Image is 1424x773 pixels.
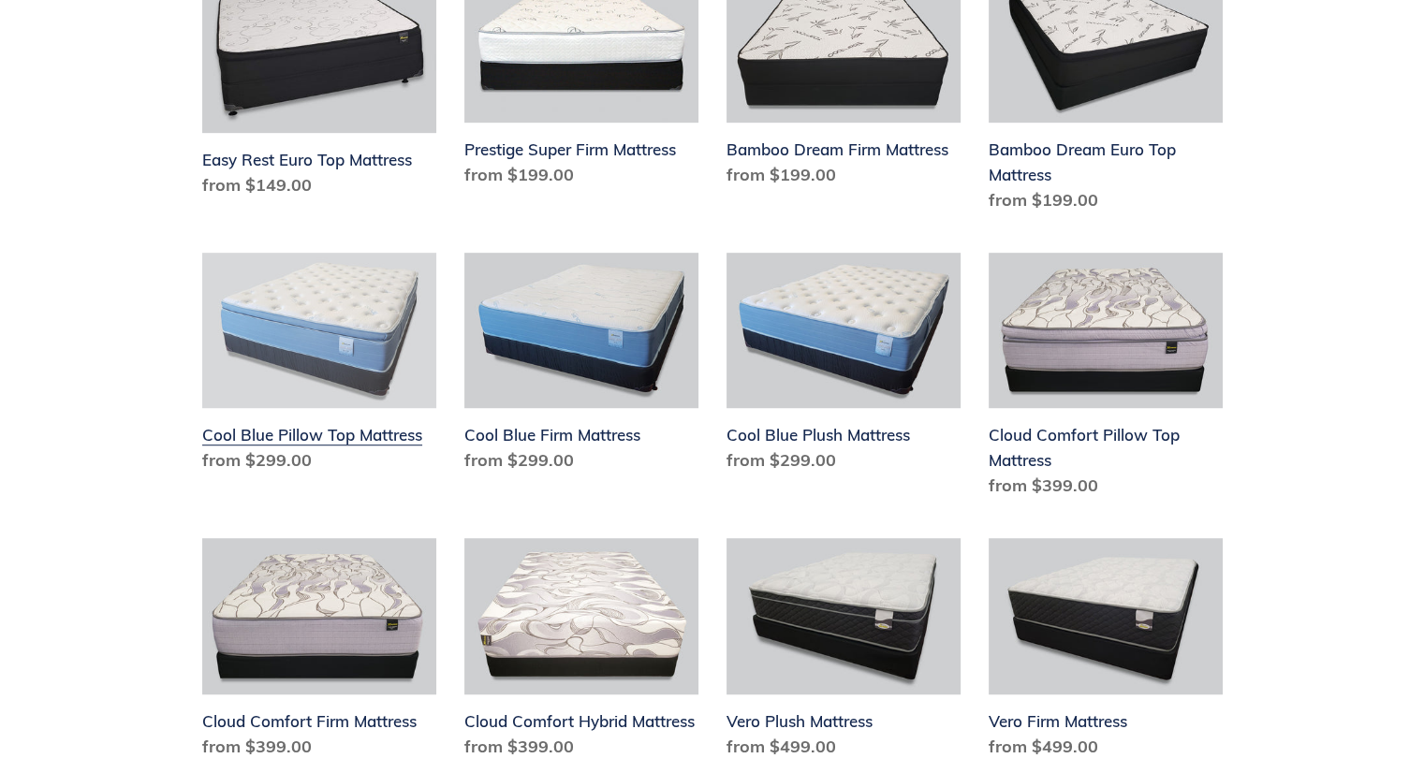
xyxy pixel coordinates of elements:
a: Cool Blue Plush Mattress [727,253,961,481]
a: Cool Blue Pillow Top Mattress [202,253,436,481]
a: Vero Firm Mattress [989,538,1223,766]
a: Cool Blue Firm Mattress [464,253,698,481]
a: Cloud Comfort Firm Mattress [202,538,436,766]
a: Cloud Comfort Hybrid Mattress [464,538,698,766]
a: Vero Plush Mattress [727,538,961,766]
a: Cloud Comfort Pillow Top Mattress [989,253,1223,506]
